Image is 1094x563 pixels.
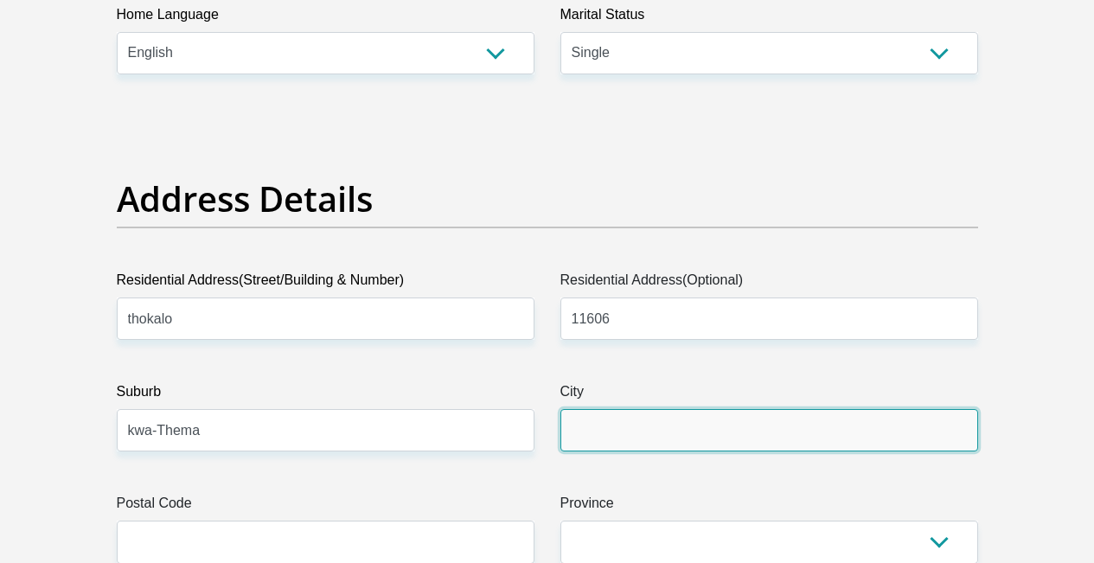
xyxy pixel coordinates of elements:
input: City [560,409,978,451]
input: Suburb [117,409,534,451]
label: Residential Address(Optional) [560,270,978,297]
select: Please Select a Province [560,521,978,563]
label: Marital Status [560,4,978,32]
input: Address line 2 (Optional) [560,297,978,340]
label: Postal Code [117,493,534,521]
label: Residential Address(Street/Building & Number) [117,270,534,297]
label: Suburb [117,381,534,409]
label: Home Language [117,4,534,32]
label: City [560,381,978,409]
h2: Address Details [117,178,978,220]
label: Province [560,493,978,521]
input: Postal Code [117,521,534,563]
input: Valid residential address [117,297,534,340]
